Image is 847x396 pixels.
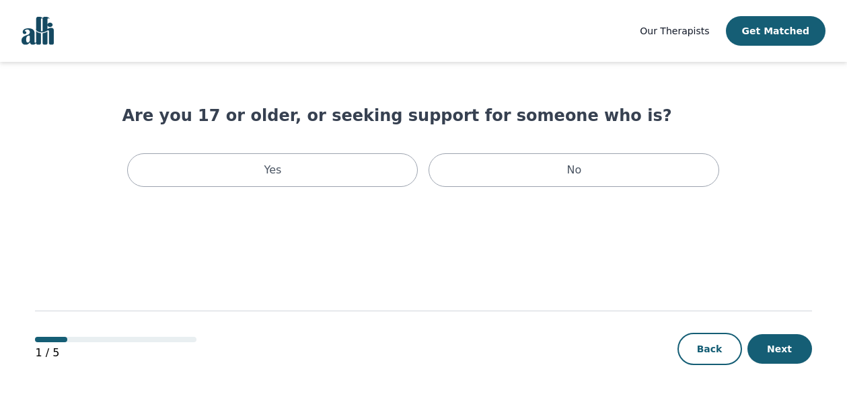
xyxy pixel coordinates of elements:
[35,345,196,361] p: 1 / 5
[567,162,582,178] p: No
[264,162,282,178] p: Yes
[640,23,709,39] a: Our Therapists
[640,26,709,36] span: Our Therapists
[726,16,825,46] button: Get Matched
[677,333,742,365] button: Back
[22,17,54,45] img: alli logo
[122,105,725,126] h1: Are you 17 or older, or seeking support for someone who is?
[747,334,812,364] button: Next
